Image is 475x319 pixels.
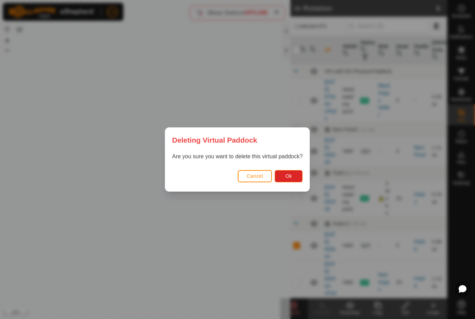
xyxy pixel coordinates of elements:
[172,152,303,161] p: Are you sure you want to delete this virtual paddock?
[247,173,263,179] span: Cancel
[275,170,303,182] button: Ok
[285,173,292,179] span: Ok
[238,170,272,182] button: Cancel
[172,135,257,145] span: Deleting Virtual Paddock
